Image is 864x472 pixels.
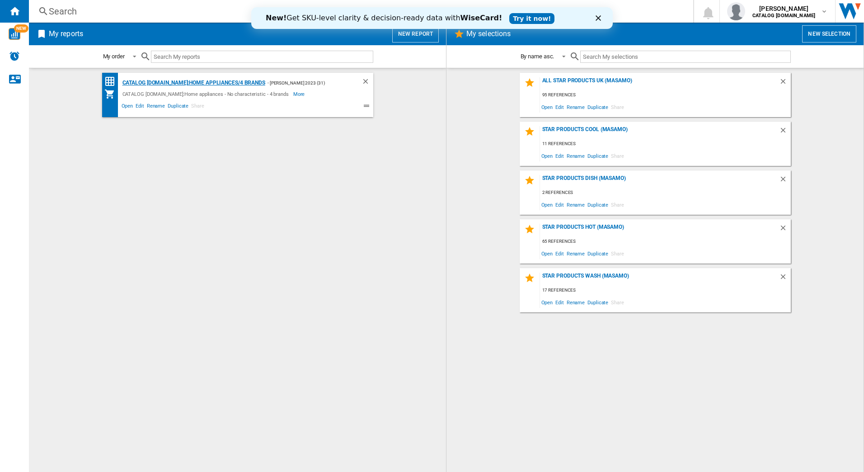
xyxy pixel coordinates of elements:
span: Edit [554,296,565,308]
span: Duplicate [586,296,610,308]
span: Edit [554,247,565,260]
div: My order [103,53,125,60]
div: - [PERSON_NAME] 2023 (31) [265,77,343,89]
span: Open [540,247,554,260]
button: New selection [802,25,856,42]
span: Share [610,247,625,260]
div: Close [344,8,353,14]
span: Rename [565,150,586,162]
div: Delete [779,175,791,187]
span: Open [120,102,135,113]
img: wise-card.svg [9,28,20,40]
span: Duplicate [586,101,610,113]
div: Star Products Wash (masamo) [540,273,779,285]
input: Search My selections [580,51,790,63]
div: CATALOG [DOMAIN_NAME]:Home appliances - No characteristic - 4 brands [120,89,293,99]
span: Open [540,198,554,211]
img: profile.jpg [727,2,745,20]
span: Duplicate [586,247,610,260]
span: Edit [554,198,565,211]
span: Duplicate [166,102,190,113]
iframe: Intercom live chat banner [251,7,613,29]
span: Rename [565,296,586,308]
div: 17 references [540,285,791,296]
span: Share [610,150,625,162]
div: My Assortment [104,89,120,99]
div: By name asc. [521,53,554,60]
span: More [293,89,306,99]
div: 2 references [540,187,791,198]
div: 65 references [540,236,791,247]
span: Share [610,101,625,113]
span: Edit [554,150,565,162]
span: Open [540,101,554,113]
span: Share [190,102,206,113]
span: Rename [565,247,586,260]
div: Delete [362,77,373,89]
div: 11 references [540,138,791,150]
div: Delete [779,77,791,90]
span: Open [540,150,554,162]
span: Duplicate [586,198,610,211]
div: Delete [779,273,791,285]
span: Edit [134,102,146,113]
div: Star Products Cool (masamo) [540,126,779,138]
span: Share [610,198,625,211]
div: Delete [779,126,791,138]
h2: My reports [47,25,85,42]
span: Rename [146,102,166,113]
div: CATALOG [DOMAIN_NAME]:Home appliances/4 brands [120,77,265,89]
span: NEW [14,24,28,33]
input: Search My reports [151,51,373,63]
div: Star Products Hot (masamo) [540,224,779,236]
img: alerts-logo.svg [9,51,20,61]
div: Delete [779,224,791,236]
span: [PERSON_NAME] [752,4,815,13]
div: Price Matrix [104,76,120,87]
span: Duplicate [586,150,610,162]
div: Star Products Dish (masamo) [540,175,779,187]
div: 95 references [540,90,791,101]
span: Rename [565,101,586,113]
b: CATALOG [DOMAIN_NAME] [752,13,815,19]
span: Rename [565,198,586,211]
div: Search [49,5,670,18]
h2: My selections [465,25,512,42]
span: Open [540,296,554,308]
span: Share [610,296,625,308]
button: New report [392,25,439,42]
div: All star products UK (masamo) [540,77,779,90]
span: Edit [554,101,565,113]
